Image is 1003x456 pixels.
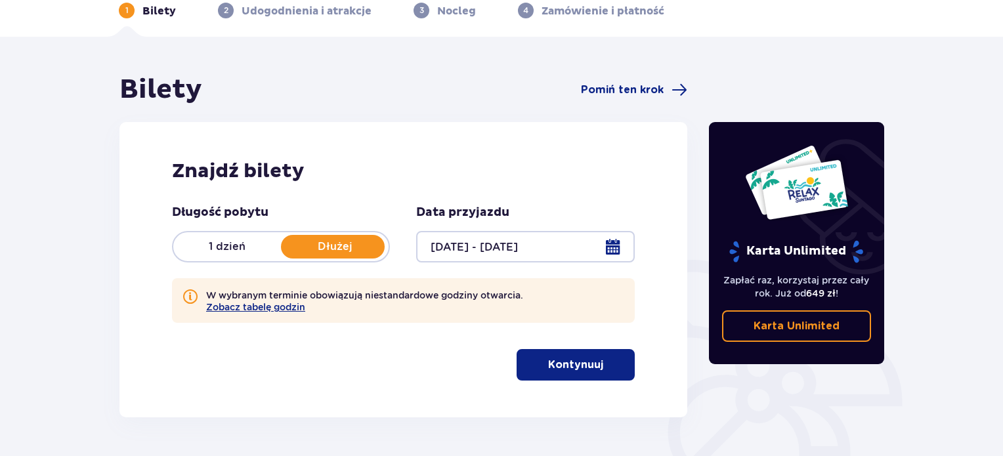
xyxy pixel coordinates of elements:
[581,82,687,98] a: Pomiń ten krok
[722,310,872,342] a: Karta Unlimited
[206,289,523,312] p: W wybranym terminie obowiązują niestandardowe godziny otwarcia.
[172,205,268,220] p: Długość pobytu
[416,205,509,220] p: Data przyjazdu
[722,274,872,300] p: Zapłać raz, korzystaj przez cały rok. Już od !
[173,239,281,254] p: 1 dzień
[437,4,476,18] p: Nocleg
[581,83,664,97] span: Pomiń ten krok
[744,144,849,220] img: Dwie karty całoroczne do Suntago z napisem 'UNLIMITED RELAX', na białym tle z tropikalnymi liśćmi...
[414,3,476,18] div: 3Nocleg
[542,4,664,18] p: Zamówienie i płatność
[224,5,228,16] p: 2
[518,3,664,18] div: 4Zamówienie i płatność
[242,4,372,18] p: Udogodnienia i atrakcje
[754,319,840,333] p: Karta Unlimited
[218,3,372,18] div: 2Udogodnienia i atrakcje
[172,159,635,184] h2: Znajdź bilety
[419,5,424,16] p: 3
[125,5,129,16] p: 1
[548,358,603,372] p: Kontynuuj
[119,3,176,18] div: 1Bilety
[281,239,389,254] p: Dłużej
[142,4,176,18] p: Bilety
[119,73,202,106] h1: Bilety
[206,302,305,312] button: Zobacz tabelę godzin
[523,5,528,16] p: 4
[517,349,635,381] button: Kontynuuj
[728,240,864,263] p: Karta Unlimited
[806,288,836,299] span: 649 zł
